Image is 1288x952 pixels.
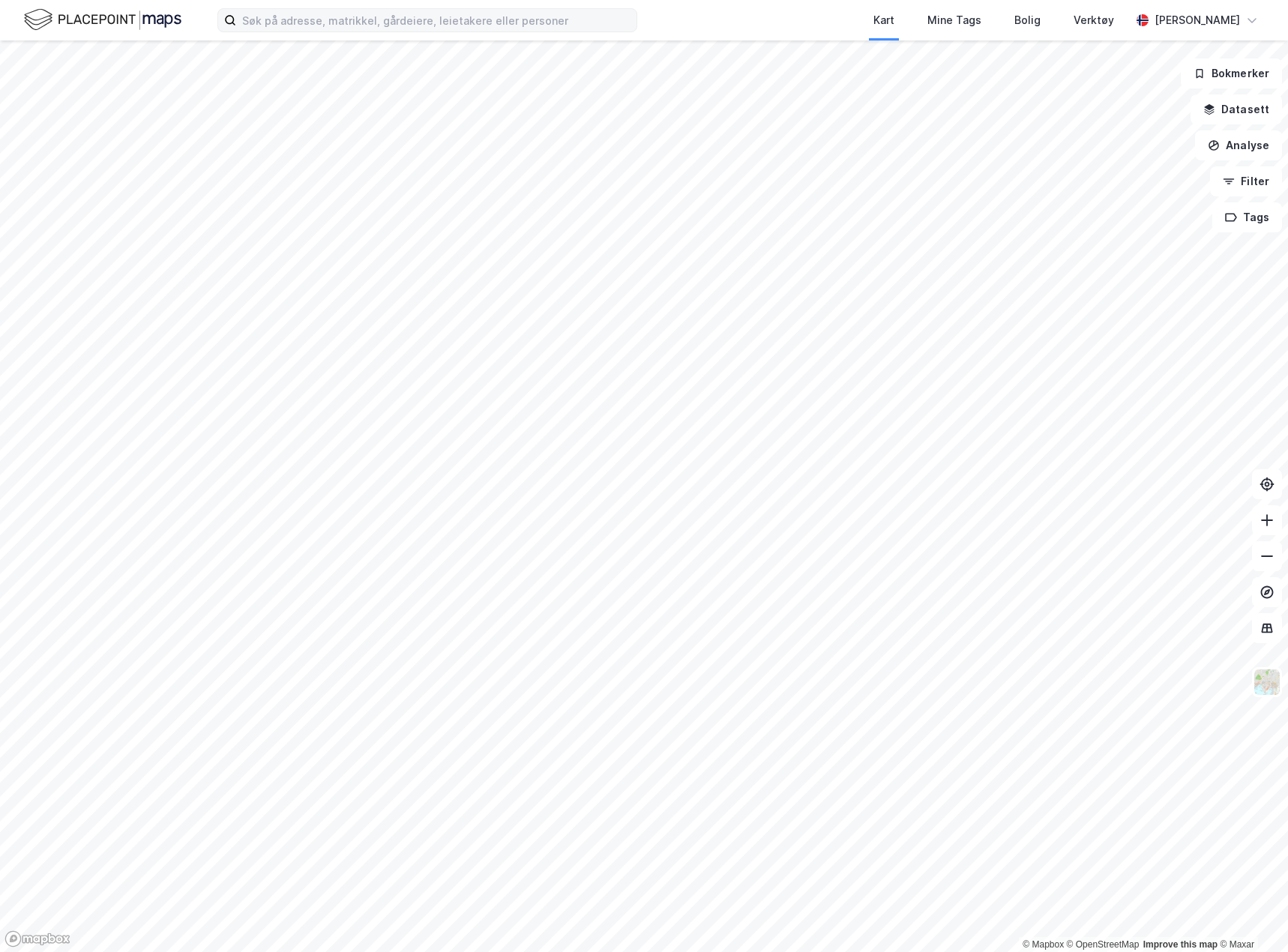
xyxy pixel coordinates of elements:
div: [PERSON_NAME] [1155,11,1240,29]
div: Kart [873,11,894,29]
iframe: Chat Widget [1213,880,1288,952]
img: logo.f888ab2527a4732fd821a326f86c7f29.svg [24,7,181,33]
div: Verktøy [1074,11,1114,29]
div: Kontrollprogram for chat [1213,880,1288,952]
div: Bolig [1014,11,1041,29]
input: Søk på adresse, matrikkel, gårdeiere, leietakere eller personer [236,9,637,31]
div: Mine Tags [927,11,981,29]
